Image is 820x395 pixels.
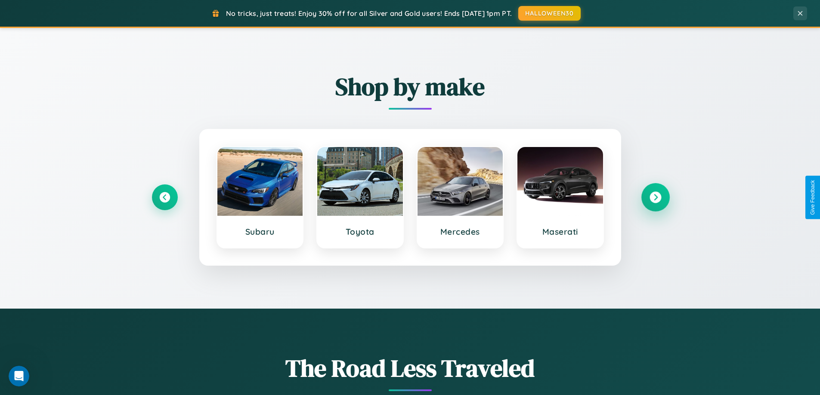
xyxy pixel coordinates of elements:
[526,227,594,237] h3: Maserati
[152,352,668,385] h1: The Road Less Traveled
[426,227,495,237] h3: Mercedes
[152,70,668,103] h2: Shop by make
[518,6,581,21] button: HALLOWEEN30
[226,9,512,18] span: No tricks, just treats! Enjoy 30% off for all Silver and Gold users! Ends [DATE] 1pm PT.
[226,227,294,237] h3: Subaru
[326,227,394,237] h3: Toyota
[810,180,816,215] div: Give Feedback
[9,366,29,386] iframe: Intercom live chat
